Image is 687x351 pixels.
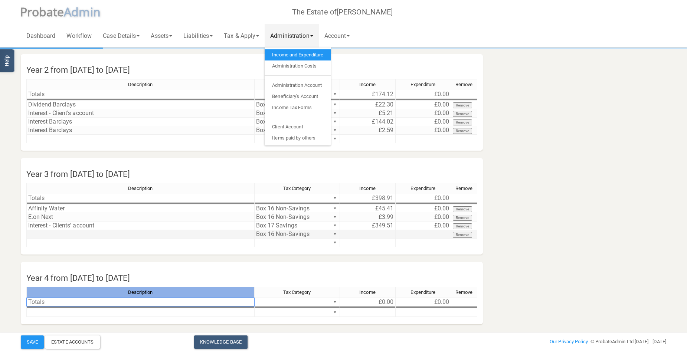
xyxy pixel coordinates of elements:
span: Income [359,82,376,87]
span: Expenditure [410,186,435,191]
button: Remove [453,119,472,125]
td: £0.00 [396,222,451,230]
td: E.on Next [26,213,255,222]
div: Estate Accounts [45,335,100,349]
a: Dashboard [21,24,61,47]
span: Tax Category [283,186,311,191]
td: £0.00 [396,213,451,222]
td: £144.02 [340,118,396,126]
span: Remove [455,82,473,87]
td: Interest - Clients' account [26,222,255,230]
a: Workflow [61,24,97,47]
span: Remove [455,289,473,295]
span: P [20,4,64,20]
td: Interest - Client's account [26,109,255,118]
span: Description [128,186,153,191]
a: Items paid by others [265,132,331,144]
td: Totals [26,298,255,306]
td: Box 17 Savings [255,109,340,118]
h4: Year 3 from [DATE] to [DATE] [21,165,404,183]
button: Remove [453,128,472,134]
td: £0.00 [396,109,451,118]
td: £5.21 [340,109,396,118]
a: Liabilities [178,24,218,47]
button: Remove [453,232,472,238]
div: ▼ [332,230,338,238]
div: ▼ [332,194,338,202]
td: £0.00 [396,204,451,213]
td: £0.00 [396,298,451,306]
div: ▼ [332,222,338,229]
a: Income Tax Forms [265,102,331,113]
button: Remove [453,215,472,221]
span: Description [128,289,153,295]
a: Assets [145,24,178,47]
td: £2.59 [340,126,396,135]
td: Dividend Barclays [26,101,255,109]
td: £0.00 [396,101,451,109]
td: Totals [26,90,255,99]
span: Tax Category [283,289,311,295]
td: £0.00 [340,298,396,306]
div: ▼ [332,118,338,125]
a: Administration Costs [265,60,331,72]
span: Expenditure [410,289,435,295]
td: Box 17 Savings [255,222,340,230]
a: Beneficiary's Account [265,91,331,102]
span: Income [359,186,376,191]
div: ▼ [332,126,338,134]
span: Remove [455,186,473,191]
span: dmin [71,4,100,20]
button: Remove [453,206,472,212]
td: Box 17 Savings [255,126,340,135]
div: ▼ [332,298,338,306]
a: Case Details [97,24,145,47]
div: ▼ [332,308,338,316]
td: Interest Barclays [26,126,255,135]
td: Totals [26,194,255,203]
span: Expenditure [410,82,435,87]
button: Remove [453,102,472,108]
span: A [64,4,101,20]
a: Client Account [265,121,331,132]
td: Box 18 Dividend [255,101,340,109]
div: ▼ [332,135,338,142]
td: £0.00 [396,90,451,99]
td: £45.41 [340,204,396,213]
button: Save [21,335,44,349]
button: Remove [453,223,472,229]
span: robate [27,4,64,20]
td: Affinity Water [26,204,255,213]
td: £0.00 [396,118,451,126]
div: - © ProbateAdmin Ltd [DATE] - [DATE] [453,337,672,346]
td: £22.30 [340,101,396,109]
a: Account [319,24,356,47]
td: £398.91 [340,194,396,203]
a: Our Privacy Policy [550,339,588,344]
a: Administration [265,24,318,47]
td: Box 16 Non-Savings [255,213,340,222]
td: £349.51 [340,222,396,230]
a: Knowledge Base [194,335,248,349]
td: Box 16 Non-Savings [255,230,340,239]
a: Administration Account [265,80,331,91]
a: Income and Expenditure [265,49,331,60]
td: £174.12 [340,90,396,99]
td: Box 17 Savings [255,118,340,126]
td: £3.99 [340,213,396,222]
a: Tax & Apply [218,24,265,47]
span: Income [359,289,376,295]
div: ▼ [332,101,338,108]
td: Interest Barclays [26,118,255,126]
div: ▼ [332,109,338,117]
div: ▼ [332,213,338,221]
h4: Year 4 from [DATE] to [DATE] [21,269,404,287]
td: Box 16 Non-Savings [255,204,340,213]
div: ▼ [332,239,338,246]
button: Remove [453,111,472,117]
div: ▼ [332,204,338,212]
td: £0.00 [396,194,451,203]
h4: Year 2 from [DATE] to [DATE] [21,62,404,79]
span: Description [128,82,153,87]
div: ▼ [332,90,338,98]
